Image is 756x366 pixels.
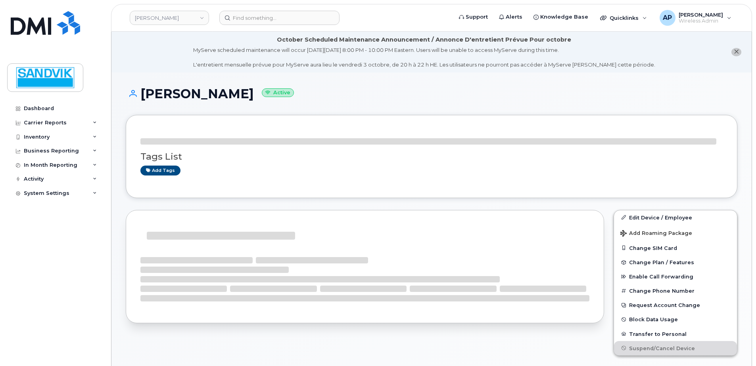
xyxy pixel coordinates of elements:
button: Add Roaming Package [614,225,737,241]
span: Add Roaming Package [620,230,692,238]
button: Change Plan / Features [614,255,737,269]
span: Suspend/Cancel Device [629,345,695,351]
div: October Scheduled Maintenance Announcement / Annonce D'entretient Prévue Pour octobre [277,36,571,44]
small: Active [262,88,294,97]
h3: Tags List [140,152,723,162]
button: Block Data Usage [614,312,737,326]
button: Transfer to Personal [614,327,737,341]
a: Add tags [140,166,180,175]
div: MyServe scheduled maintenance will occur [DATE][DATE] 8:00 PM - 10:00 PM Eastern. Users will be u... [193,46,655,69]
h1: [PERSON_NAME] [126,87,737,101]
button: Change SIM Card [614,241,737,255]
button: Change Phone Number [614,284,737,298]
button: Enable Call Forwarding [614,269,737,284]
button: Suspend/Cancel Device [614,341,737,355]
button: Request Account Change [614,298,737,312]
span: Enable Call Forwarding [629,274,693,280]
button: close notification [731,48,741,56]
span: Change Plan / Features [629,259,694,265]
a: Edit Device / Employee [614,210,737,225]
